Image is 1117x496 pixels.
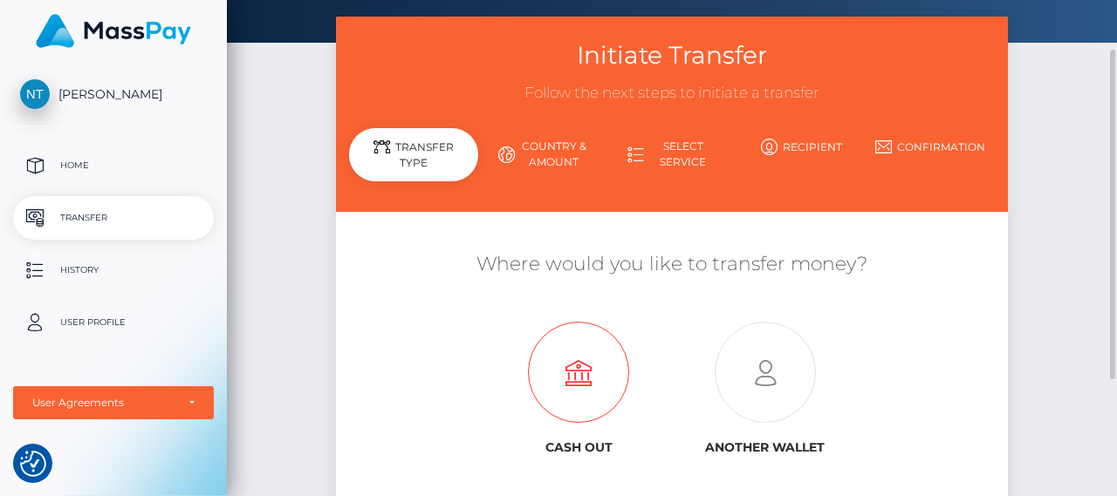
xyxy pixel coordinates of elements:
[13,144,214,187] a: Home
[349,38,995,72] h3: Initiate Transfer
[20,257,207,283] p: History
[20,451,46,477] button: Consent Preferences
[349,83,995,104] h3: Follow the next steps to initiate a transfer
[866,132,995,162] a: Confirmation
[20,205,207,231] p: Transfer
[13,386,214,419] button: User Agreements
[498,440,659,455] h6: Cash out
[13,301,214,344] a: User Profile
[737,132,866,162] a: Recipient
[13,86,214,102] span: [PERSON_NAME]
[349,251,995,278] h5: Where would you like to transfer money?
[13,248,214,292] a: History
[20,451,46,477] img: Revisit consent button
[20,309,207,336] p: User Profile
[36,14,191,48] img: MassPay
[349,128,478,181] div: Transfer Type
[20,153,207,179] p: Home
[32,396,175,410] div: User Agreements
[685,440,846,455] h6: Another wallet
[607,132,737,177] a: Select Service
[478,132,607,177] a: Country & Amount
[13,196,214,240] a: Transfer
